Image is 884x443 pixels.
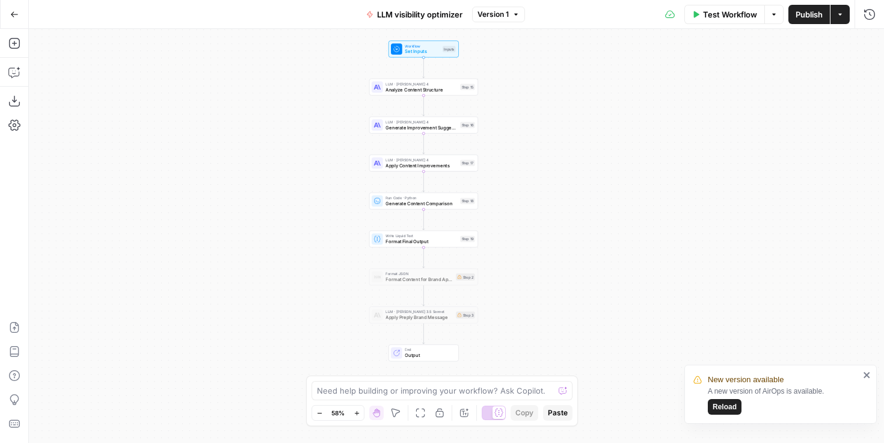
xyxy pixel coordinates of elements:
[456,273,475,280] div: Step 2
[405,352,452,359] span: Output
[423,134,425,154] g: Edge from step_16 to step_17
[405,48,440,55] span: Set Inputs
[713,401,737,412] span: Reload
[385,195,457,200] span: Run Code · Python
[405,43,440,49] span: Workflow
[460,84,475,90] div: Step 15
[863,370,871,380] button: close
[423,58,425,78] g: Edge from start to step_15
[385,86,457,93] span: Analyze Content Structure
[708,399,741,415] button: Reload
[369,155,478,172] div: LLM · [PERSON_NAME] 4Apply Content ImprovementsStep 17
[423,285,425,306] g: Edge from step_2 to step_3
[423,323,425,344] g: Edge from step_3 to end
[423,172,425,192] g: Edge from step_17 to step_18
[377,8,462,20] span: LLM visibility optimizer
[708,374,784,386] span: New version available
[385,238,457,245] span: Format Final Output
[369,117,478,134] div: LLM · [PERSON_NAME] 4Generate Improvement SuggestionsStep 16
[385,124,457,131] span: Generate Improvement Suggestions
[331,408,345,418] span: 58%
[477,9,509,20] span: Version 1
[460,122,475,128] div: Step 16
[456,311,475,318] div: Step 3
[472,7,525,22] button: Version 1
[385,309,453,314] span: LLM · [PERSON_NAME] 3.5 Sonnet
[796,8,823,20] span: Publish
[515,407,533,418] span: Copy
[359,5,470,24] button: LLM visibility optimizer
[385,276,453,283] span: Format Content for Brand Application
[703,8,757,20] span: Test Workflow
[369,306,478,323] div: LLM · [PERSON_NAME] 3.5 SonnetApply Preply Brand MessageStep 3
[385,271,453,276] span: Format JSON
[385,119,457,125] span: LLM · [PERSON_NAME] 4
[369,344,478,361] div: EndOutput
[511,405,538,421] button: Copy
[385,162,457,169] span: Apply Content Improvements
[369,268,478,285] div: Format JSONFormat Content for Brand ApplicationStep 2
[385,233,457,238] span: Write Liquid Text
[385,157,457,163] span: LLM · [PERSON_NAME] 4
[460,160,475,167] div: Step 17
[369,231,478,247] div: Write Liquid TextFormat Final OutputStep 19
[423,96,425,116] g: Edge from step_15 to step_16
[460,236,475,243] div: Step 19
[369,193,478,209] div: Run Code · PythonGenerate Content ComparisonStep 18
[788,5,830,24] button: Publish
[423,247,425,268] g: Edge from step_19 to step_2
[385,81,457,87] span: LLM · [PERSON_NAME] 4
[684,5,764,24] button: Test Workflow
[460,198,475,205] div: Step 18
[369,79,478,96] div: LLM · [PERSON_NAME] 4Analyze Content StructureStep 15
[405,347,452,352] span: End
[443,46,456,52] div: Inputs
[385,314,453,321] span: Apply Preply Brand Message
[369,40,478,57] div: WorkflowSet InputsInputs
[385,200,457,207] span: Generate Content Comparison
[708,386,859,415] div: A new version of AirOps is available.
[543,405,572,421] button: Paste
[423,209,425,230] g: Edge from step_18 to step_19
[548,407,568,418] span: Paste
